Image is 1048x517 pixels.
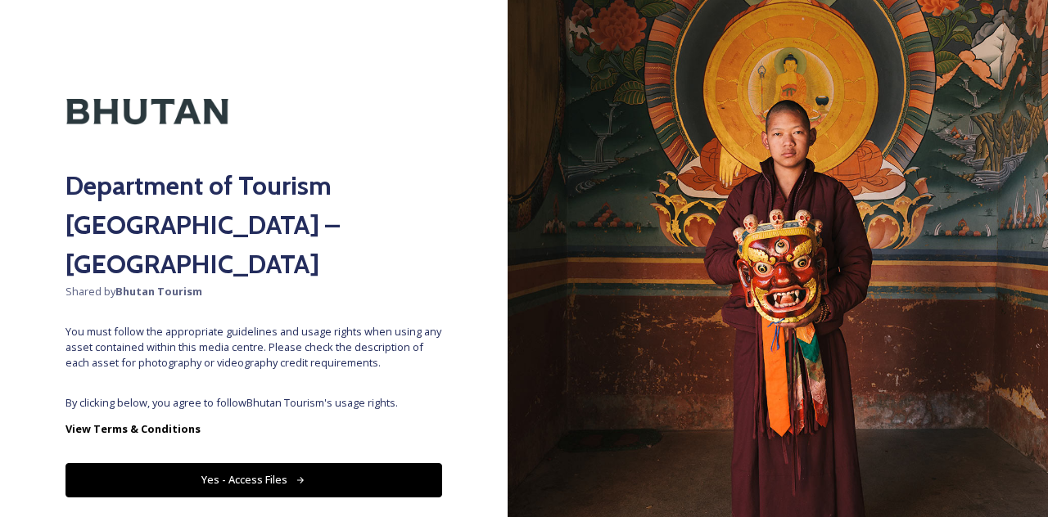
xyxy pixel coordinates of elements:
span: You must follow the appropriate guidelines and usage rights when using any asset contained within... [65,324,442,371]
span: By clicking below, you agree to follow Bhutan Tourism 's usage rights. [65,395,442,411]
strong: View Terms & Conditions [65,421,201,436]
button: Yes - Access Files [65,463,442,497]
h2: Department of Tourism [GEOGRAPHIC_DATA] – [GEOGRAPHIC_DATA] [65,166,442,284]
strong: Bhutan Tourism [115,284,202,299]
a: View Terms & Conditions [65,419,442,438]
span: Shared by [65,284,442,299]
img: Kingdom-of-Bhutan-Logo.png [65,65,229,158]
